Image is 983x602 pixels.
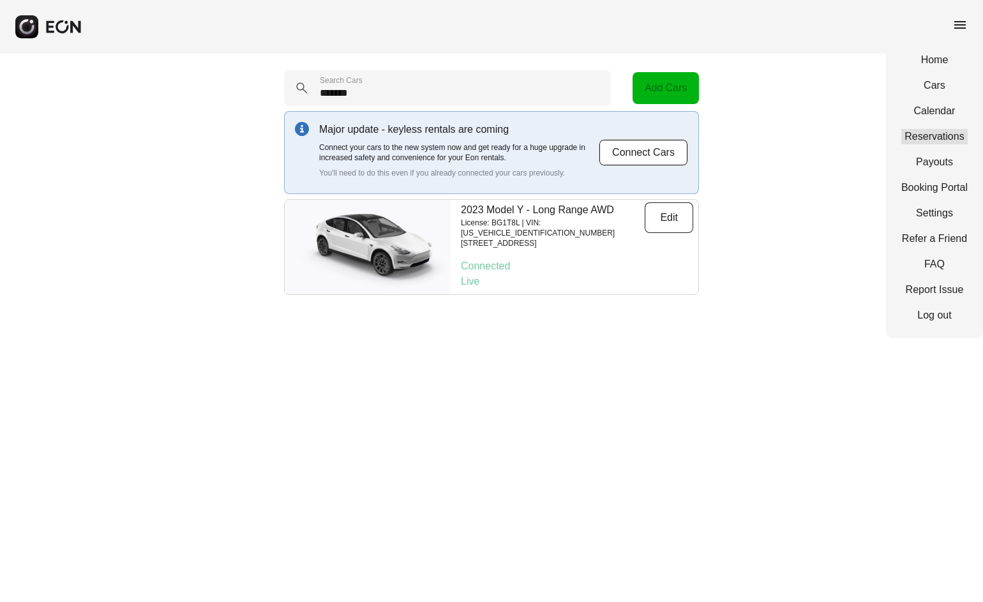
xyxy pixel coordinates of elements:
a: Report Issue [901,282,968,297]
p: Major update - keyless rentals are coming [319,122,599,137]
a: Reservations [901,129,968,144]
a: Home [901,52,968,68]
p: You'll need to do this even if you already connected your cars previously. [319,168,599,178]
img: car [285,206,451,289]
p: License: BG1T8L | VIN: [US_VEHICLE_IDENTIFICATION_NUMBER] [461,218,645,238]
a: Cars [901,78,968,93]
a: Booking Portal [901,180,968,195]
p: Connected [461,259,693,274]
label: Search Cars [320,75,363,86]
a: Refer a Friend [901,231,968,246]
p: [STREET_ADDRESS] [461,238,645,248]
button: Connect Cars [599,139,688,166]
p: 2023 Model Y - Long Range AWD [461,202,645,218]
p: Connect your cars to the new system now and get ready for a huge upgrade in increased safety and ... [319,142,599,163]
img: info [295,122,309,136]
button: Edit [645,202,693,233]
a: Payouts [901,154,968,170]
span: menu [952,17,968,33]
a: Log out [901,308,968,323]
a: Calendar [901,103,968,119]
p: Live [461,274,693,289]
a: FAQ [901,257,968,272]
a: Settings [901,206,968,221]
